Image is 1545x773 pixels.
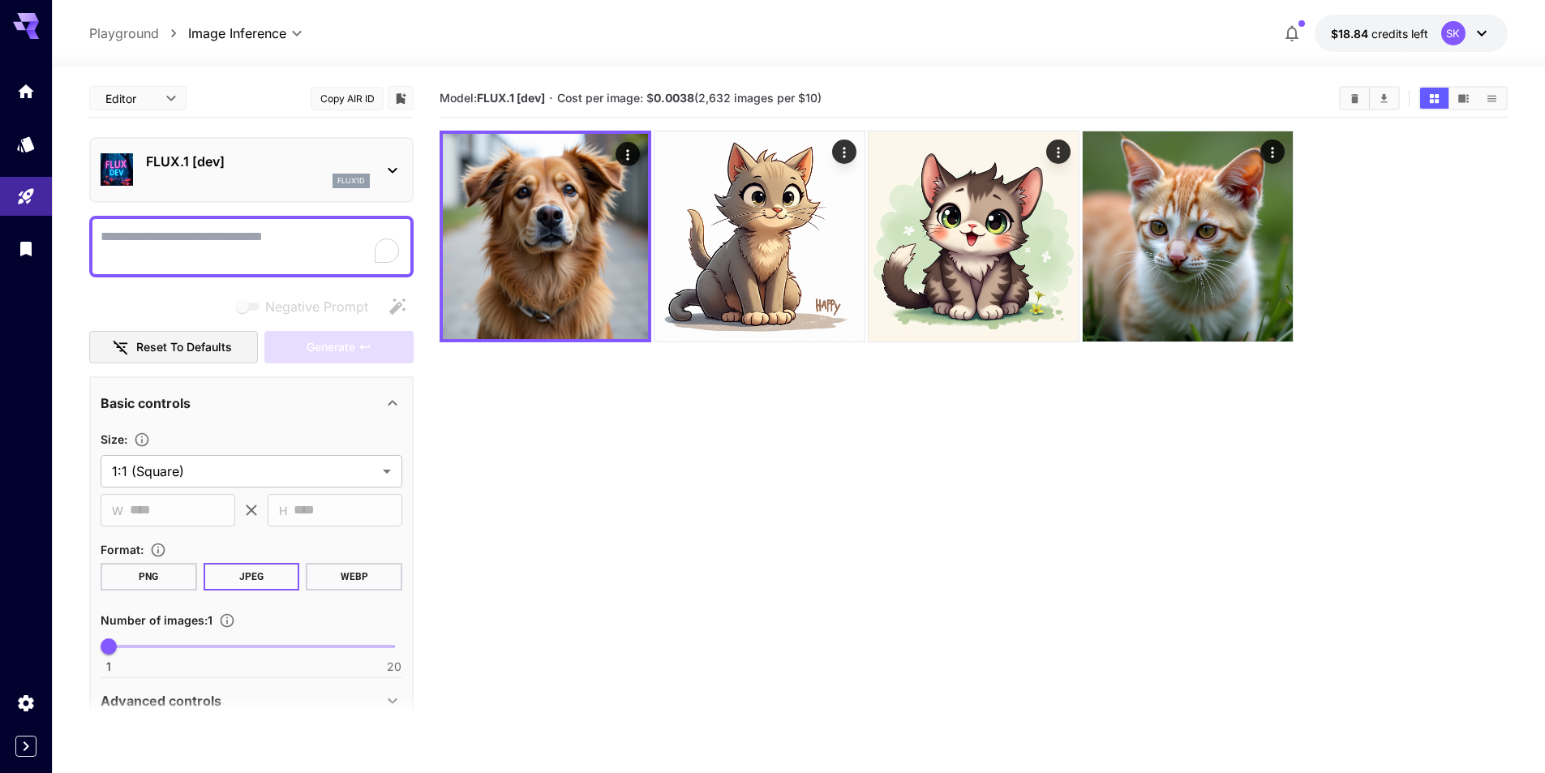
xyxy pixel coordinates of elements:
img: 2Q== [654,131,865,341]
span: Model: [440,91,545,105]
span: Size : [101,432,127,446]
span: $18.84 [1331,27,1371,41]
div: FLUX.1 [dev]flux1d [101,145,402,195]
button: JPEG [204,563,300,590]
nav: breadcrumb [89,24,188,43]
div: Actions [616,142,640,166]
button: Specify how many images to generate in a single request. Each image generation will be charged se... [212,612,242,629]
img: Z [869,131,1079,341]
button: Expand sidebar [15,736,36,757]
span: Cost per image: $ (2,632 images per $10) [557,91,822,105]
span: H [279,501,287,520]
button: Add to library [393,88,408,108]
div: Settings [16,693,36,713]
span: credits left [1371,27,1428,41]
button: $18.84363SK [1315,15,1508,52]
div: Playground [16,187,36,207]
button: PNG [101,563,197,590]
p: FLUX.1 [dev] [146,152,370,171]
button: WEBP [306,563,402,590]
div: Actions [1260,140,1285,164]
div: Actions [1046,140,1071,164]
textarea: To enrich screen reader interactions, please activate Accessibility in Grammarly extension settings [101,227,402,266]
span: Negative prompts are not compatible with the selected model. [233,296,381,316]
span: Image Inference [188,24,286,43]
p: · [549,88,553,108]
p: Advanced controls [101,691,221,711]
div: Basic controls [101,384,402,423]
span: W [112,501,123,520]
b: 0.0038 [654,91,694,105]
p: flux1d [337,175,365,187]
button: Reset to defaults [89,331,258,364]
img: 2Q== [1083,131,1293,341]
div: Clear ImagesDownload All [1339,86,1400,110]
span: Negative Prompt [265,297,368,316]
span: Editor [105,90,156,107]
span: 1 [106,659,111,675]
p: Basic controls [101,393,191,413]
button: Clear Images [1341,88,1369,109]
button: Show images in grid view [1420,88,1448,109]
button: Show images in list view [1478,88,1506,109]
div: Home [16,81,36,101]
div: $18.84363 [1331,25,1428,42]
span: Format : [101,543,144,556]
div: Show images in grid viewShow images in video viewShow images in list view [1418,86,1508,110]
span: 1:1 (Square) [112,462,376,481]
span: Number of images : 1 [101,613,212,627]
img: 2Q== [443,134,648,339]
div: Actions [832,140,856,164]
button: Choose the file format for the output image. [144,542,173,558]
button: Copy AIR ID [311,87,384,110]
div: Advanced controls [101,681,402,720]
b: FLUX.1 [dev] [477,91,545,105]
div: SK [1441,21,1466,45]
div: Models [16,134,36,154]
span: 20 [387,659,401,675]
button: Adjust the dimensions of the generated image by specifying its width and height in pixels, or sel... [127,432,157,448]
a: Playground [89,24,159,43]
div: Library [16,238,36,259]
button: Download All [1370,88,1398,109]
button: Show images in video view [1449,88,1478,109]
